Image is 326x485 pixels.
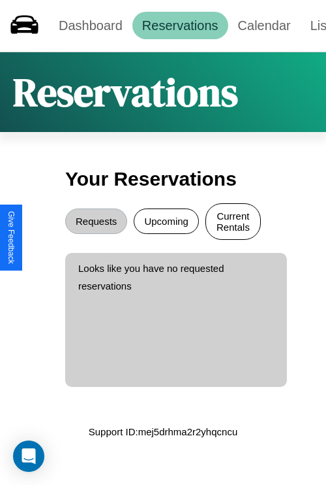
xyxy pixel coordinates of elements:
div: Give Feedback [7,211,16,264]
h3: Your Reservations [65,161,261,197]
p: Looks like you have no requested reservations [78,259,274,295]
a: Reservations [132,12,228,39]
a: Dashboard [49,12,132,39]
h1: Reservations [13,65,238,119]
a: Calendar [228,12,301,39]
button: Requests [65,209,127,234]
button: Upcoming [134,209,199,234]
div: Open Intercom Messenger [13,441,44,472]
button: Current Rentals [205,203,261,240]
p: Support ID: mej5drhma2r2yhqcncu [89,423,237,441]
